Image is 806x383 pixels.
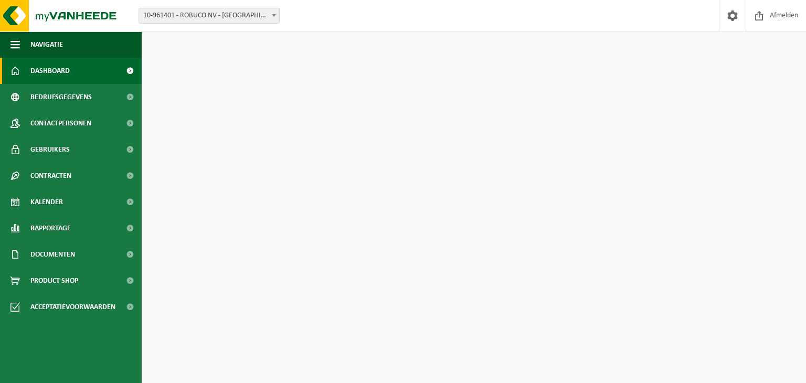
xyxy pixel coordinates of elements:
span: Contactpersonen [30,110,91,136]
span: Navigatie [30,31,63,58]
span: Gebruikers [30,136,70,163]
span: Dashboard [30,58,70,84]
span: Kalender [30,189,63,215]
span: Documenten [30,241,75,268]
span: Product Shop [30,268,78,294]
span: 10-961401 - ROBUCO NV - BUGGENHOUT [139,8,280,24]
span: Bedrijfsgegevens [30,84,92,110]
span: Rapportage [30,215,71,241]
span: Acceptatievoorwaarden [30,294,115,320]
span: 10-961401 - ROBUCO NV - BUGGENHOUT [139,8,279,23]
span: Contracten [30,163,71,189]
